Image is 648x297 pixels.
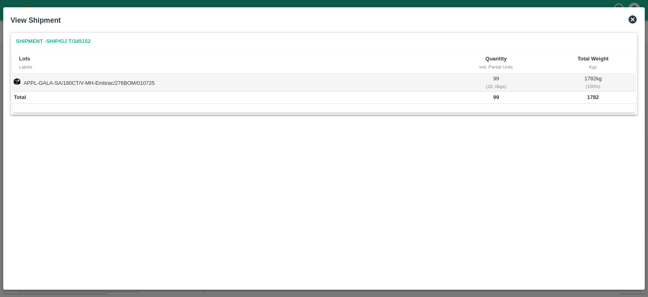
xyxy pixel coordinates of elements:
b: 1782 [587,94,599,100]
b: Total [14,94,26,100]
b: Total Weight [578,56,609,62]
b: Lots [19,56,30,62]
b: View Shipment [11,16,61,24]
img: box [14,78,20,85]
b: Quantity [486,56,507,62]
div: Kgs [557,63,629,71]
a: Shipment -SHIP/GJ T/345152 [13,34,94,49]
div: incl. Partial Units [448,63,544,71]
td: 99 [441,74,550,92]
div: ( 100 %) [552,83,634,90]
div: Labels [19,63,435,71]
b: 99 [493,94,499,100]
div: ( 18, 0 kgs) [443,83,550,90]
td: APPL-GALA-SA/180CT/V-MH-Embrac/276BOM/010725 [13,74,441,92]
td: 1782 kg [551,74,635,92]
